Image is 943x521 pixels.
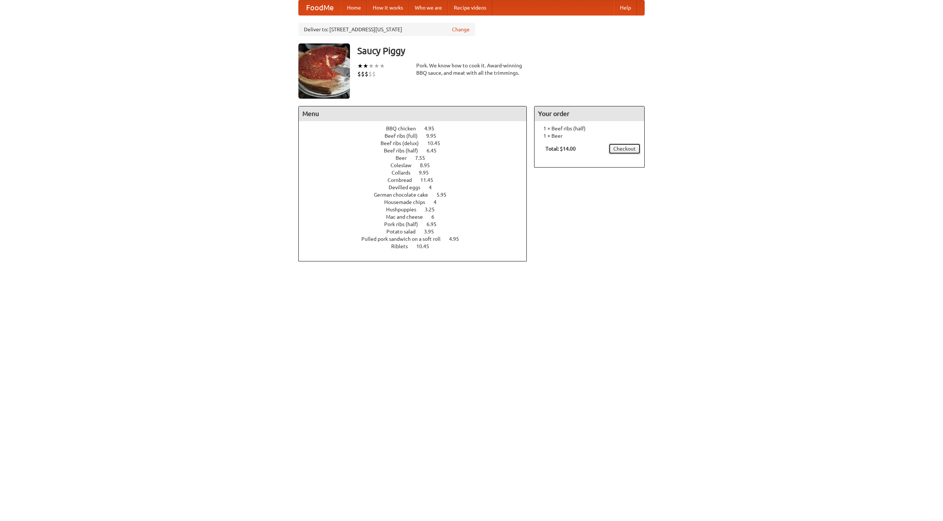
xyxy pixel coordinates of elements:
a: Collards 9.95 [392,170,442,176]
span: 10.45 [416,243,437,249]
h3: Saucy Piggy [357,43,645,58]
li: $ [365,70,368,78]
span: German chocolate cake [374,192,435,198]
a: Housemade chips 4 [384,199,450,205]
span: Coleslaw [390,162,419,168]
span: BBQ chicken [386,126,423,131]
a: Who we are [409,0,448,15]
li: ★ [379,62,385,70]
li: $ [361,70,365,78]
li: $ [357,70,361,78]
span: Cornbread [388,177,419,183]
span: Beer [396,155,414,161]
span: 4 [429,184,439,190]
a: Potato salad 3.95 [386,229,448,235]
span: Beef ribs (full) [385,133,425,139]
a: Beer 7.55 [396,155,439,161]
li: ★ [357,62,363,70]
span: 9.95 [419,170,436,176]
li: 1 × Beef ribs (half) [538,125,641,132]
a: Recipe videos [448,0,492,15]
span: 11.45 [420,177,441,183]
a: Coleslaw 8.95 [390,162,444,168]
span: 3.95 [424,229,441,235]
a: Beef ribs (full) 9.95 [385,133,450,139]
span: 3.25 [425,207,442,212]
li: ★ [368,62,374,70]
h4: Menu [299,106,526,121]
span: Hushpuppies [386,207,424,212]
span: Beef ribs (half) [384,148,425,154]
a: Beef ribs (delux) 10.45 [381,140,454,146]
a: Help [614,0,637,15]
span: Pulled pork sandwich on a soft roll [361,236,448,242]
a: BBQ chicken 4.95 [386,126,448,131]
li: $ [372,70,376,78]
a: Change [452,26,470,33]
span: 9.95 [426,133,444,139]
li: $ [368,70,372,78]
span: 6.45 [427,148,444,154]
span: 5.95 [437,192,454,198]
a: Pulled pork sandwich on a soft roll 4.95 [361,236,473,242]
a: Cornbread 11.45 [388,177,447,183]
span: 7.55 [415,155,432,161]
span: Potato salad [386,229,423,235]
a: Mac and cheese 6 [386,214,448,220]
span: Housemade chips [384,199,432,205]
a: Home [341,0,367,15]
span: 4.95 [424,126,442,131]
b: Total: $14.00 [546,146,576,152]
span: 4 [434,199,444,205]
h4: Your order [534,106,644,121]
a: German chocolate cake 5.95 [374,192,460,198]
span: 6 [431,214,442,220]
a: Devilled eggs 4 [389,184,445,190]
span: Mac and cheese [386,214,430,220]
a: How it works [367,0,409,15]
li: ★ [363,62,368,70]
a: Riblets 10.45 [391,243,443,249]
span: Pork ribs (half) [384,221,425,227]
li: ★ [374,62,379,70]
span: 6.95 [427,221,444,227]
span: 8.95 [420,162,437,168]
div: Pork. We know how to cook it. Award-winning BBQ sauce, and meat with all the trimmings. [416,62,527,77]
span: Beef ribs (delux) [381,140,426,146]
span: 4.95 [449,236,466,242]
span: Collards [392,170,418,176]
li: 1 × Beer [538,132,641,140]
span: 10.45 [427,140,448,146]
a: Hushpuppies 3.25 [386,207,448,212]
span: Devilled eggs [389,184,428,190]
span: Riblets [391,243,415,249]
img: angular.jpg [298,43,350,99]
a: Beef ribs (half) 6.45 [384,148,450,154]
a: Pork ribs (half) 6.95 [384,221,450,227]
a: Checkout [609,143,641,154]
div: Deliver to: [STREET_ADDRESS][US_STATE] [298,23,475,36]
a: FoodMe [299,0,341,15]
